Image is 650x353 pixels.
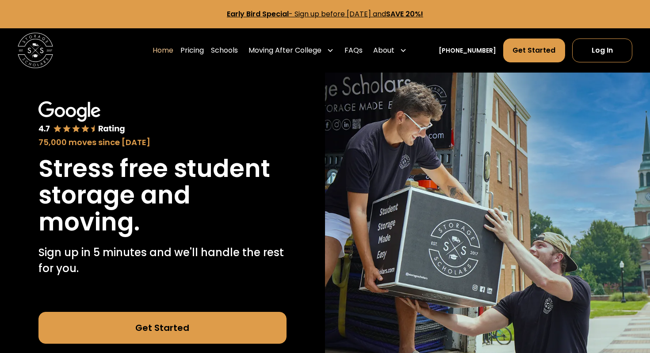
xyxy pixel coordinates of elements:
[38,136,287,148] div: 75,000 moves since [DATE]
[386,9,423,19] strong: SAVE 20%!
[18,33,53,68] a: home
[180,38,204,63] a: Pricing
[153,38,173,63] a: Home
[38,245,287,276] p: Sign up in 5 minutes and we'll handle the rest for you.
[249,45,321,56] div: Moving After College
[439,46,496,55] a: [PHONE_NUMBER]
[227,9,289,19] strong: Early Bird Special
[38,155,287,236] h1: Stress free student storage and moving.
[503,38,565,62] a: Get Started
[245,38,337,63] div: Moving After College
[38,312,287,344] a: Get Started
[344,38,363,63] a: FAQs
[227,9,423,19] a: Early Bird Special- Sign up before [DATE] andSAVE 20%!
[572,38,632,62] a: Log In
[38,101,126,134] img: Google 4.7 star rating
[18,33,53,68] img: Storage Scholars main logo
[211,38,238,63] a: Schools
[370,38,410,63] div: About
[373,45,394,56] div: About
